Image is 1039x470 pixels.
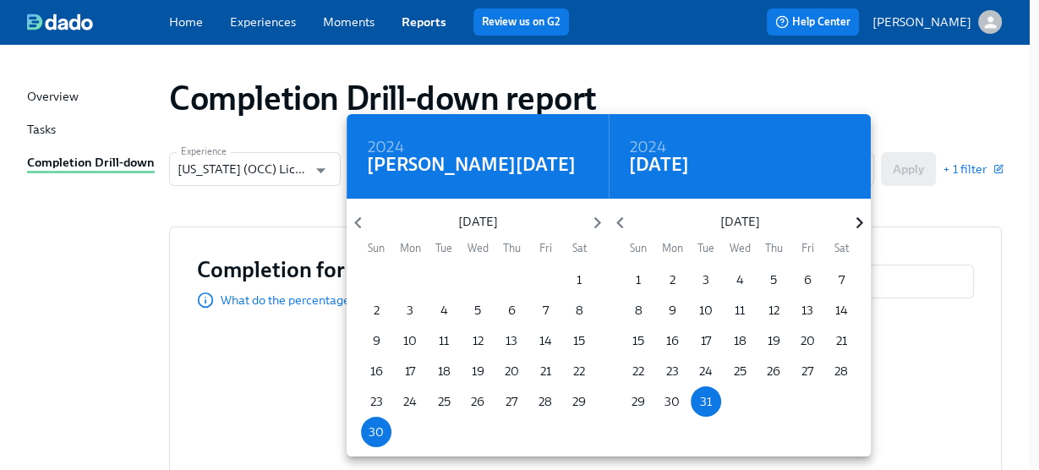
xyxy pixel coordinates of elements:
[826,265,856,295] button: 7
[367,139,404,156] button: 2024
[801,302,813,319] p: 13
[826,240,856,256] span: Sat
[361,325,391,356] button: 9
[564,356,594,386] button: 22
[572,393,586,410] p: 29
[691,295,721,325] button: 10
[691,325,721,356] button: 17
[530,356,561,386] button: 21
[361,417,391,447] button: 30
[632,393,645,410] p: 29
[361,295,391,325] button: 2
[374,302,380,319] p: 2
[635,302,643,319] p: 8
[792,265,823,295] button: 6
[623,265,653,295] button: 1
[636,271,641,288] p: 1
[472,363,484,380] p: 19
[734,363,746,380] p: 25
[438,393,451,410] p: 25
[666,363,679,380] p: 23
[632,332,644,349] p: 15
[361,356,391,386] button: 16
[736,271,744,288] p: 4
[539,393,552,410] p: 28
[429,325,459,356] button: 11
[657,295,687,325] button: 9
[370,393,383,410] p: 23
[758,295,789,325] button: 12
[768,332,780,349] p: 19
[395,386,425,417] button: 24
[834,363,848,380] p: 28
[395,295,425,325] button: 3
[395,240,425,256] span: Mon
[758,325,789,356] button: 19
[632,213,847,230] p: [DATE]
[496,325,527,356] button: 13
[623,295,653,325] button: 8
[505,363,519,380] p: 20
[439,332,449,349] p: 11
[804,271,812,288] p: 6
[768,302,779,319] p: 12
[839,271,845,288] p: 7
[691,386,721,417] button: 31
[734,332,746,349] p: 18
[623,386,653,417] button: 29
[629,139,666,156] button: 2024
[826,325,856,356] button: 21
[576,302,583,319] p: 8
[564,325,594,356] button: 15
[369,213,585,230] p: [DATE]
[629,152,689,178] h4: [DATE]
[474,302,481,319] p: 5
[440,302,448,319] p: 4
[367,156,576,173] button: [PERSON_NAME][DATE]
[835,302,848,319] p: 14
[564,265,594,295] button: 1
[725,356,755,386] button: 25
[725,240,755,256] span: Wed
[429,295,459,325] button: 4
[564,240,594,256] span: Sat
[699,363,713,380] p: 24
[691,356,721,386] button: 24
[623,325,653,356] button: 15
[725,325,755,356] button: 18
[801,332,815,349] p: 20
[496,356,527,386] button: 20
[564,386,594,417] button: 29
[699,302,713,319] p: 10
[530,325,561,356] button: 14
[629,134,666,161] h6: 2024
[407,302,413,319] p: 3
[657,386,687,417] button: 30
[666,332,679,349] p: 16
[530,240,561,256] span: Fri
[657,240,687,256] span: Mon
[395,356,425,386] button: 17
[540,363,551,380] p: 21
[367,134,404,161] h6: 2024
[623,356,653,386] button: 22
[438,363,451,380] p: 18
[543,302,549,319] p: 7
[462,295,493,325] button: 5
[473,332,484,349] p: 12
[539,332,552,349] p: 14
[471,393,484,410] p: 26
[429,386,459,417] button: 25
[669,302,676,319] p: 9
[573,363,585,380] p: 22
[462,386,493,417] button: 26
[629,156,689,173] button: [DATE]
[496,295,527,325] button: 6
[530,295,561,325] button: 7
[700,393,712,410] p: 31
[429,356,459,386] button: 18
[826,356,856,386] button: 28
[801,363,813,380] p: 27
[508,302,516,319] p: 6
[577,271,582,288] p: 1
